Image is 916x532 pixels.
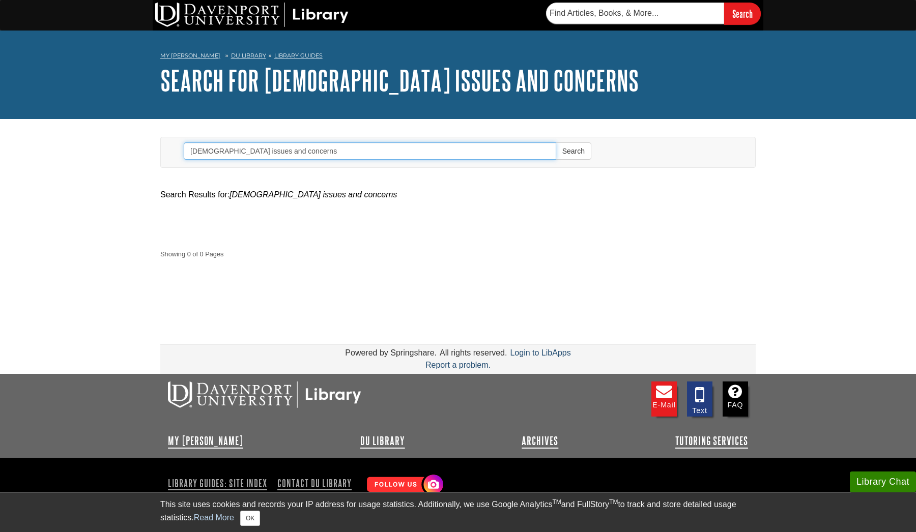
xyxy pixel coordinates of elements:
[160,49,756,65] nav: breadcrumb
[360,435,405,447] a: DU Library
[609,498,618,506] sup: TM
[425,361,491,369] a: Report a problem.
[724,3,761,24] input: Search
[274,52,323,59] a: Library Guides
[522,435,558,447] a: Archives
[438,348,509,357] div: All rights reserved.
[240,511,260,526] button: Close
[546,3,761,24] form: Searches DU Library's articles, books, and more
[194,513,234,522] a: Read More
[230,190,397,199] em: [DEMOGRAPHIC_DATA] issues and concerns
[168,475,271,492] a: Library Guides: Site Index
[184,142,556,160] input: Enter Search Words
[850,471,916,492] button: Library Chat
[510,348,570,357] a: Login to LibApps
[556,142,591,160] button: Search
[675,435,748,447] a: Tutoring Services
[160,51,220,60] a: My [PERSON_NAME]
[552,498,561,506] sup: TM
[168,381,361,408] img: DU Libraries
[155,3,349,27] img: DU Library
[273,475,356,492] a: Contact DU Library
[231,52,266,59] a: DU Library
[160,249,756,259] strong: Showing 0 of 0 Pages
[343,348,438,357] div: Powered by Springshare.
[723,381,748,417] a: FAQ
[687,381,712,417] a: Text
[160,498,756,526] div: This site uses cookies and records your IP address for usage statistics. Additionally, we use Goo...
[651,381,677,417] a: E-mail
[168,435,243,447] a: My [PERSON_NAME]
[546,3,724,24] input: Find Articles, Books, & More...
[160,189,756,201] div: Search Results for:
[160,65,756,96] h1: Search for [DEMOGRAPHIC_DATA] issues and concerns
[362,470,446,499] img: Follow Us! Instagram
